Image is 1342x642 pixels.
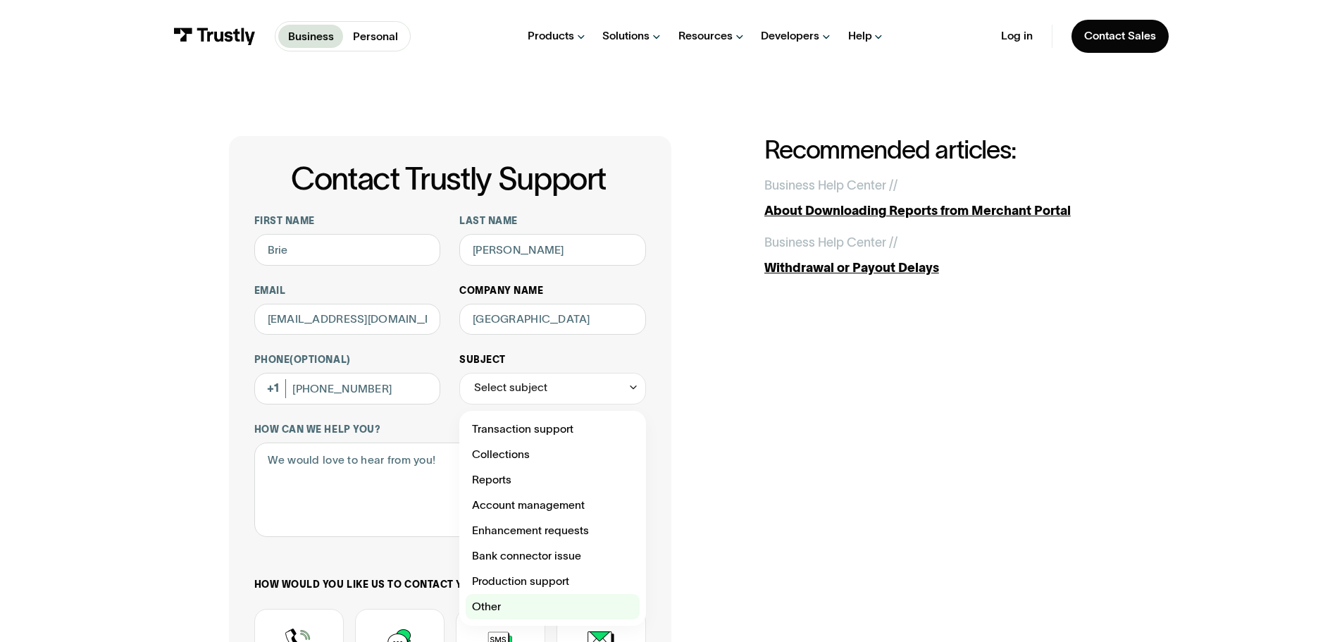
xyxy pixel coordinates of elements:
[764,202,1114,221] div: About Downloading Reports from Merchant Portal
[254,215,441,228] label: First name
[678,29,733,43] div: Resources
[764,176,1114,221] a: Business Help Center //About Downloading Reports from Merchant Portal
[474,378,547,397] div: Select subject
[459,285,646,297] label: Company name
[528,29,574,43] div: Products
[353,28,398,45] p: Personal
[848,29,872,43] div: Help
[472,445,530,464] span: Collections
[254,354,441,366] label: Phone
[1071,20,1169,53] a: Contact Sales
[254,373,441,405] input: (555) 555-5555
[472,496,585,515] span: Account management
[459,354,646,366] label: Subject
[472,572,569,591] span: Production support
[764,233,893,252] div: Business Help Center /
[254,285,441,297] label: Email
[472,521,589,541] span: Enhancement requests
[472,547,581,566] span: Bank connector issue
[764,259,1114,278] div: Withdrawal or Payout Delays
[764,136,1114,163] h2: Recommended articles:
[893,233,897,252] div: /
[472,420,573,439] span: Transaction support
[472,598,501,617] span: Other
[254,579,646,591] label: How would you like us to contact you?
[764,233,1114,278] a: Business Help Center //Withdrawal or Payout Delays
[290,354,350,365] span: (Optional)
[459,304,646,335] input: ASPcorp
[459,373,646,405] div: Select subject
[1001,29,1033,43] a: Log in
[472,471,511,490] span: Reports
[254,234,441,266] input: Alex
[761,29,819,43] div: Developers
[459,234,646,266] input: Howard
[1084,29,1156,43] div: Contact Sales
[288,28,334,45] p: Business
[459,215,646,228] label: Last name
[251,161,646,196] h1: Contact Trustly Support
[343,25,407,48] a: Personal
[173,27,256,45] img: Trustly Logo
[254,424,646,436] label: How can we help you?
[602,29,650,43] div: Solutions
[764,176,893,195] div: Business Help Center /
[278,25,343,48] a: Business
[893,176,897,195] div: /
[254,304,441,335] input: alex@mail.com
[459,405,646,626] nav: Select subject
